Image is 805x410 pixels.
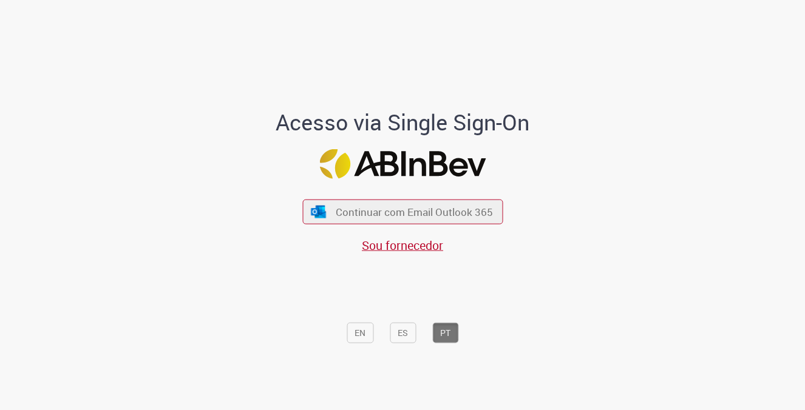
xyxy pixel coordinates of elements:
h1: Acesso via Single Sign-On [234,110,571,135]
img: Logo ABInBev [319,149,486,178]
a: Sou fornecedor [362,237,443,254]
span: Continuar com Email Outlook 365 [336,205,493,219]
button: ícone Azure/Microsoft 360 Continuar com Email Outlook 365 [302,200,503,224]
img: ícone Azure/Microsoft 360 [310,205,327,218]
button: PT [432,322,458,343]
button: ES [390,322,416,343]
button: EN [347,322,373,343]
